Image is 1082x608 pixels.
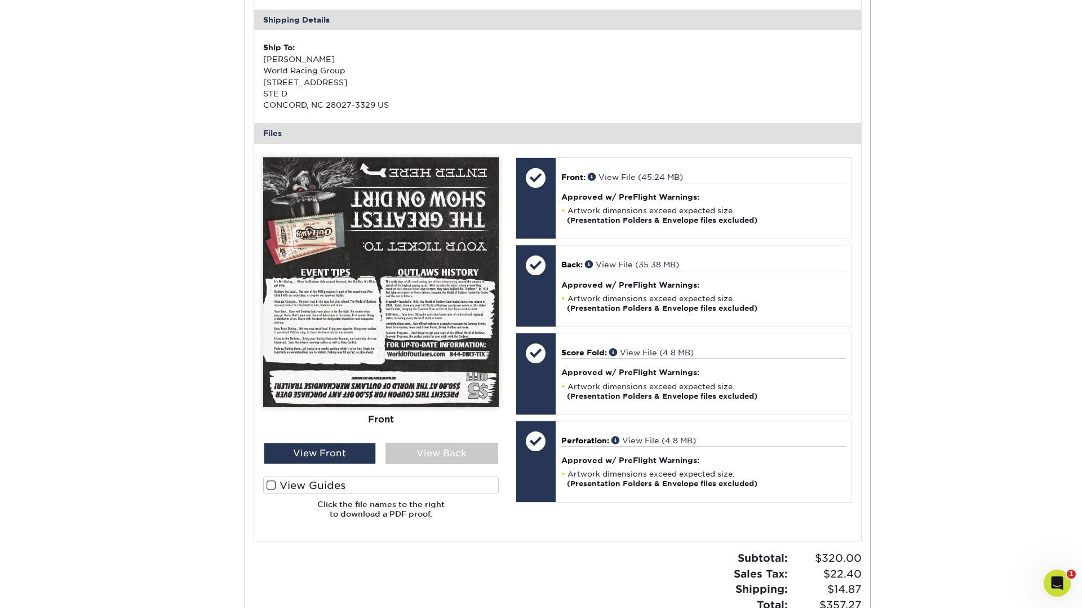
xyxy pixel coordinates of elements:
[561,206,846,225] li: Artwork dimensions exceed expected size.
[385,443,498,464] div: View Back
[561,294,846,313] li: Artwork dimensions exceed expected size.
[567,304,757,312] strong: (Presentation Folders & Envelope files excluded)
[1044,570,1071,597] iframe: Intercom live chat
[567,479,757,488] strong: (Presentation Folders & Envelope files excluded)
[263,42,558,111] div: [PERSON_NAME] World Racing Group [STREET_ADDRESS] STE D CONCORD, NC 28027-3329 US
[738,552,788,564] strong: Subtotal:
[791,550,862,566] span: $320.00
[611,436,696,445] a: View File (4.8 MB)
[735,583,788,595] strong: Shipping:
[561,456,846,465] h4: Approved w/ PreFlight Warnings:
[561,192,846,201] h4: Approved w/ PreFlight Warnings:
[609,348,694,357] a: View File (4.8 MB)
[561,348,607,357] span: Score Fold:
[263,407,499,431] div: Front
[561,173,586,182] span: Front:
[254,123,862,143] div: Files
[561,436,609,445] span: Perforation:
[588,173,683,182] a: View File (45.24 MB)
[585,260,679,269] a: View File (35.38 MB)
[567,392,757,400] strong: (Presentation Folders & Envelope files excluded)
[561,280,846,289] h4: Approved w/ PreFlight Warnings:
[264,443,376,464] div: View Front
[3,574,96,604] iframe: Google Customer Reviews
[263,43,295,52] strong: Ship To:
[561,368,846,377] h4: Approved w/ PreFlight Warnings:
[254,10,862,30] div: Shipping Details
[263,500,499,527] h6: Click the file names to the right to download a PDF proof.
[567,216,757,224] strong: (Presentation Folders & Envelope files excluded)
[734,567,788,580] strong: Sales Tax:
[561,469,846,488] li: Artwork dimensions exceed expected size.
[561,382,846,401] li: Artwork dimensions exceed expected size.
[561,260,583,269] span: Back:
[791,566,862,582] span: $22.40
[791,581,862,597] span: $14.87
[263,477,499,494] label: View Guides
[1067,570,1076,579] span: 1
